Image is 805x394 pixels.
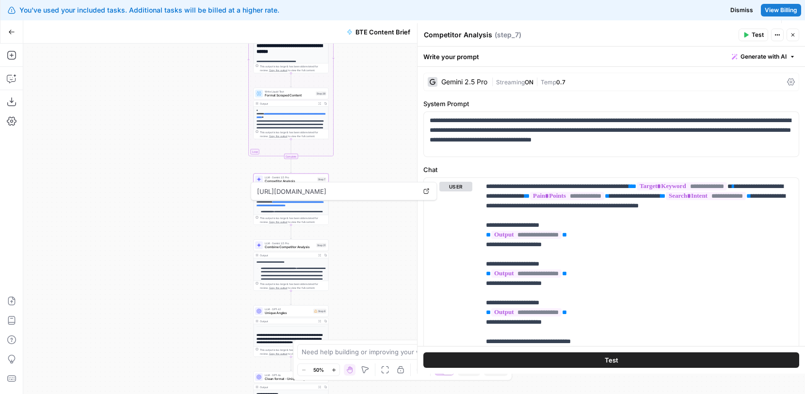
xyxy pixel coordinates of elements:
[269,69,288,72] span: Copy the output
[290,73,292,87] g: Edge from step_27 to step_28
[265,307,311,311] span: LLM · GPT-4.1
[496,79,525,86] span: Streaming
[313,309,326,314] div: Step 8
[541,79,556,86] span: Temp
[265,179,315,184] span: Competitor Analysis
[265,245,314,250] span: Combine Competitor Analysis
[765,6,797,15] span: View Billing
[260,102,315,106] div: Output
[265,90,314,94] span: Write Liquid Text
[8,5,501,15] div: You've used your included tasks. Additional tasks will be billed at a higher rate.
[265,175,315,179] span: LLM · Gemini 2.5 Pro
[265,241,314,245] span: LLM · Gemini 2.5 Pro
[290,357,292,371] g: Edge from step_8 to step_9
[290,159,292,173] g: Edge from step_26-iteration-end to step_7
[260,64,326,72] div: This output is too large & has been abbreviated for review. to view the full content.
[418,47,805,66] div: Write your prompt
[260,216,326,224] div: This output is too large & has been abbreviated for review. to view the full content.
[533,77,541,86] span: |
[265,373,315,377] span: LLM · GPT-4o
[741,52,787,61] span: Generate with AI
[739,29,768,41] button: Test
[317,177,326,182] div: Step 7
[439,182,472,191] button: user
[423,352,799,368] button: Test
[441,79,487,85] div: Gemini 2.5 Pro
[423,99,799,109] label: System Prompt
[316,243,326,248] div: Step 31
[265,311,311,315] span: Unique Angles
[260,319,315,323] div: Output
[752,31,764,39] span: Test
[316,92,326,96] div: Step 28
[726,4,757,16] button: Dismiss
[761,4,801,16] a: View Billing
[290,291,292,305] g: Edge from step_31 to step_8
[269,221,288,223] span: Copy the output
[260,385,315,389] div: Output
[424,30,492,40] textarea: Competitor Analysis
[269,352,288,355] span: Copy the output
[269,135,288,138] span: Copy the output
[284,154,298,159] div: Complete
[260,282,326,290] div: This output is too large & has been abbreviated for review. to view the full content.
[269,286,288,289] span: Copy the output
[341,24,416,40] button: BTE Content Brief
[525,79,533,86] span: ON
[260,348,326,356] div: This output is too large & has been abbreviated for review. to view the full content.
[495,30,521,40] span: ( step_7 )
[265,93,314,98] span: Format Scraped Content
[423,165,799,174] label: Chat
[290,225,292,239] g: Edge from step_7 to step_31
[728,50,799,63] button: Generate with AI
[260,253,315,257] div: Output
[730,6,753,15] span: Dismiss
[605,355,618,365] span: Test
[491,77,496,86] span: |
[313,366,324,374] span: 50%
[556,79,565,86] span: 0.7
[254,154,329,159] div: Complete
[255,183,418,200] span: [URL][DOMAIN_NAME]
[260,130,326,138] div: This output is too large & has been abbreviated for review. to view the full content.
[265,377,315,381] span: Clean format - Unique Angles
[355,27,410,37] span: BTE Content Brief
